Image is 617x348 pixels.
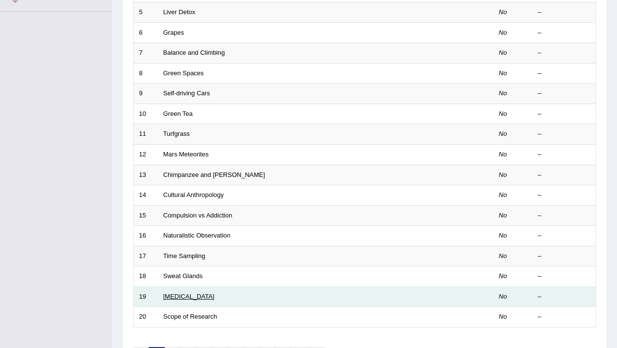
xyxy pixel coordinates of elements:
div: – [538,109,591,119]
div: – [538,130,591,139]
em: No [499,130,507,137]
a: Self-driving Cars [163,89,210,97]
em: No [499,252,507,260]
a: [MEDICAL_DATA] [163,293,215,300]
td: 8 [134,63,158,84]
div: – [538,272,591,281]
a: Sweat Glands [163,272,203,280]
a: Green Tea [163,110,193,117]
em: No [499,272,507,280]
a: Chimpanzee and [PERSON_NAME] [163,171,265,178]
td: 18 [134,266,158,287]
div: – [538,28,591,38]
div: – [538,8,591,17]
a: Mars Meteorites [163,151,209,158]
a: Grapes [163,29,184,36]
em: No [499,293,507,300]
div: – [538,231,591,240]
a: Time Sampling [163,252,205,260]
td: 20 [134,307,158,327]
a: Compulsion vs Addiction [163,212,233,219]
em: No [499,49,507,56]
em: No [499,110,507,117]
em: No [499,191,507,198]
em: No [499,151,507,158]
td: 14 [134,185,158,206]
div: – [538,191,591,200]
td: 7 [134,43,158,64]
td: 17 [134,246,158,266]
div: – [538,150,591,159]
em: No [499,69,507,77]
div: – [538,211,591,220]
a: Balance and Climbing [163,49,225,56]
div: – [538,252,591,261]
a: Liver Detox [163,8,196,16]
td: 9 [134,84,158,104]
a: Naturalistic Observation [163,232,231,239]
div: – [538,292,591,302]
div: – [538,48,591,58]
div: – [538,171,591,180]
a: Cultural Anthropology [163,191,224,198]
td: 19 [134,286,158,307]
td: 12 [134,144,158,165]
td: 6 [134,22,158,43]
td: 13 [134,165,158,185]
a: Scope of Research [163,313,218,320]
td: 16 [134,226,158,246]
em: No [499,29,507,36]
td: 10 [134,104,158,124]
em: No [499,8,507,16]
em: No [499,232,507,239]
em: No [499,89,507,97]
td: 5 [134,2,158,23]
div: – [538,69,591,78]
em: No [499,313,507,320]
em: No [499,212,507,219]
a: Green Spaces [163,69,204,77]
td: 11 [134,124,158,145]
td: 15 [134,205,158,226]
div: – [538,89,591,98]
em: No [499,171,507,178]
div: – [538,312,591,322]
a: Turfgrass [163,130,190,137]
